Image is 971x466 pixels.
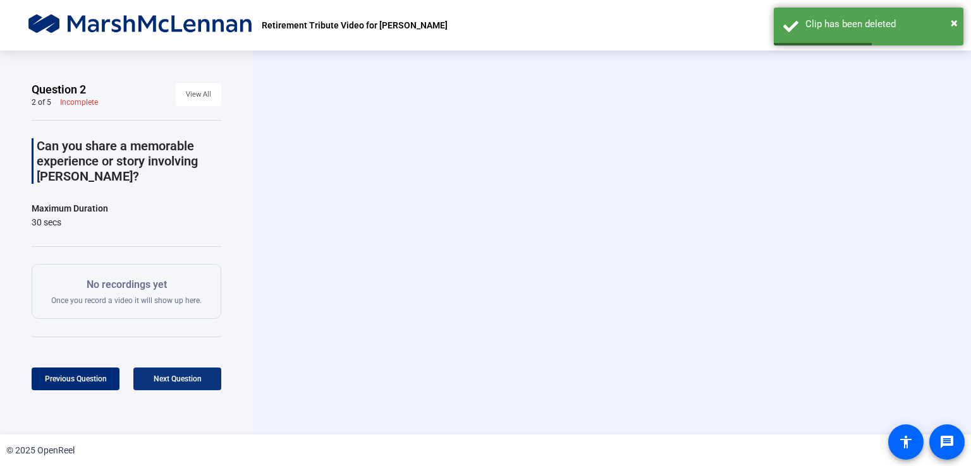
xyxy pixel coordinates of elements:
[25,13,255,38] img: OpenReel logo
[32,216,108,229] div: 30 secs
[951,15,958,30] span: ×
[32,97,51,107] div: 2 of 5
[51,277,202,306] div: Once you record a video it will show up here.
[262,18,448,33] p: Retirement Tribute Video for [PERSON_NAME]
[32,367,119,390] button: Previous Question
[60,97,98,107] div: Incomplete
[176,83,221,106] button: View All
[939,434,955,450] mat-icon: message
[951,13,958,32] button: Close
[133,367,221,390] button: Next Question
[32,82,86,97] span: Question 2
[186,85,211,104] span: View All
[37,138,221,184] p: Can you share a memorable experience or story involving [PERSON_NAME]?
[45,374,107,383] span: Previous Question
[898,434,913,450] mat-icon: accessibility
[51,277,202,292] p: No recordings yet
[154,374,202,383] span: Next Question
[32,201,108,216] div: Maximum Duration
[6,444,75,457] div: © 2025 OpenReel
[805,17,954,32] div: Clip has been deleted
